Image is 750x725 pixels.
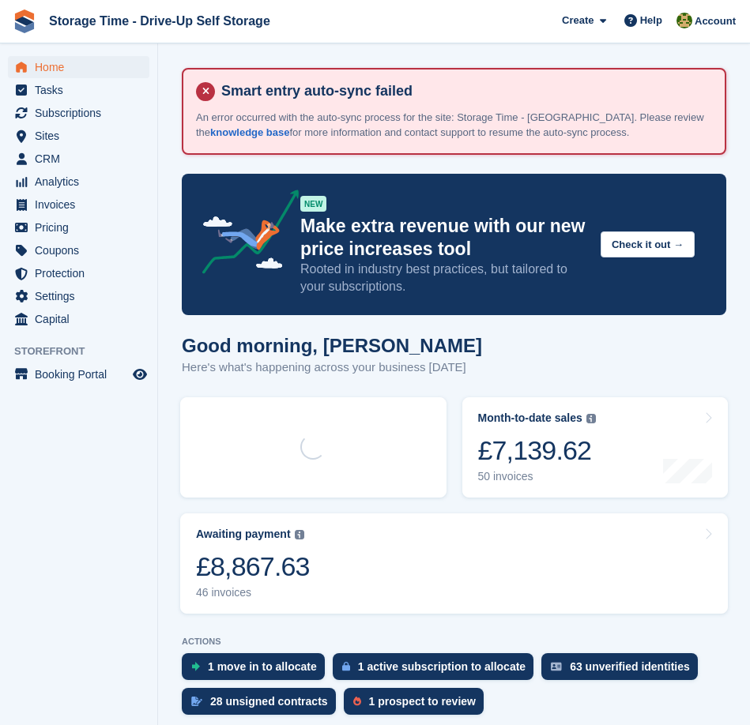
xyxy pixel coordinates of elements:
[196,586,310,599] div: 46 invoices
[180,513,728,614] a: Awaiting payment £8,867.63 46 invoices
[196,110,712,141] p: An error occurred with the auto-sync process for the site: Storage Time - [GEOGRAPHIC_DATA]. Plea...
[333,653,541,688] a: 1 active subscription to allocate
[353,697,361,706] img: prospect-51fa495bee0391a8d652442698ab0144808aea92771e9ea1ae160a38d050c398.svg
[35,363,130,385] span: Booking Portal
[478,470,596,483] div: 50 invoices
[35,216,130,239] span: Pricing
[35,56,130,78] span: Home
[35,262,130,284] span: Protection
[8,171,149,193] a: menu
[586,414,596,423] img: icon-info-grey-7440780725fd019a000dd9b08b2336e03edf1995a4989e88bcd33f0948082b44.svg
[215,82,712,100] h4: Smart entry auto-sync failed
[344,688,492,723] a: 1 prospect to review
[13,9,36,33] img: stora-icon-8386f47178a22dfd0bd8f6a31ec36ba5ce8667c1dd55bd0f319d3a0aa187defe.svg
[8,125,149,147] a: menu
[8,216,149,239] a: menu
[478,411,582,425] div: Month-to-date sales
[208,660,317,673] div: 1 move in to allocate
[35,79,130,101] span: Tasks
[300,196,326,212] div: NEW
[210,695,328,708] div: 28 unsigned contracts
[562,13,594,28] span: Create
[189,190,300,280] img: price-adjustments-announcement-icon-8257ccfd72463d97f412b2fc003d46551f7dbcb40ab6d574587a9cd5c0d94...
[182,335,482,356] h1: Good morning, [PERSON_NAME]
[601,231,695,257] button: Check it out →
[130,365,149,384] a: Preview store
[35,193,130,216] span: Invoices
[35,308,130,330] span: Capital
[300,261,588,295] p: Rooted in industry best practices, but tailored to your subscriptions.
[462,397,729,498] a: Month-to-date sales £7,139.62 50 invoices
[358,660,526,673] div: 1 active subscription to allocate
[182,359,482,377] p: Here's what's happening across your business [DATE]
[182,653,333,688] a: 1 move in to allocate
[8,363,149,385] a: menu
[8,239,149,261] a: menu
[8,262,149,284] a: menu
[640,13,662,28] span: Help
[570,660,690,673] div: 63 unverified identities
[478,434,596,467] div: £7,139.62
[196,528,291,541] div: Awaiting payment
[196,550,310,583] div: £8,867.63
[8,193,149,216] a: menu
[182,688,344,723] a: 28 unsigned contracts
[8,308,149,330] a: menu
[8,79,149,101] a: menu
[43,8,277,34] a: Storage Time - Drive-Up Self Storage
[541,653,706,688] a: 63 unverified identities
[35,171,130,193] span: Analytics
[8,56,149,78] a: menu
[295,530,304,539] img: icon-info-grey-7440780725fd019a000dd9b08b2336e03edf1995a4989e88bcd33f0948082b44.svg
[695,13,736,29] span: Account
[182,637,726,647] p: ACTIONS
[35,285,130,307] span: Settings
[369,695,476,708] div: 1 prospect to review
[300,215,588,261] p: Make extra revenue with our new price increases tool
[35,125,130,147] span: Sites
[342,661,350,671] img: active_subscription_to_allocate_icon-d502201f5373d7db506a760aba3b589e785aa758c864c3986d89f69b8ff3...
[8,285,149,307] a: menu
[8,102,149,124] a: menu
[35,102,130,124] span: Subscriptions
[210,126,289,138] a: knowledge base
[14,344,157,359] span: Storefront
[8,148,149,170] a: menu
[191,697,202,706] img: contract_signature_icon-13c848040528278c33f63329250d36e43548de30e8caae1d1a13099fd9432cc5.svg
[551,662,562,671] img: verify_identity-adf6edd0f0f0b5bbfe63781bf79b02c33cf7c696d77639b501bdc392416b5a36.svg
[191,662,200,671] img: move_ins_to_allocate_icon-fdf77a2bb77ea45bf5b3d319d69a93e2d87916cf1d5bf7949dd705db3b84f3ca.svg
[35,148,130,170] span: CRM
[677,13,692,28] img: Zain Sarwar
[35,239,130,261] span: Coupons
